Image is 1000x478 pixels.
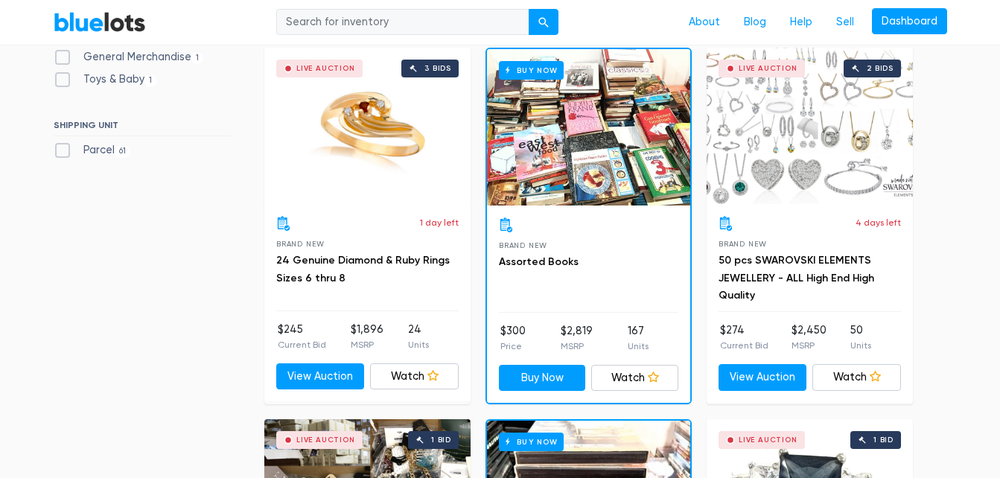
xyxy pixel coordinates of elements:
div: 1 bid [873,436,894,444]
a: Buy Now [487,49,690,205]
a: Assorted Books [499,255,579,268]
div: Live Auction [739,436,797,444]
a: 50 pcs SWAROVSKI ELEMENTS JEWELLERY - ALL High End High Quality [719,254,874,302]
li: 24 [408,322,429,351]
li: $245 [278,322,326,351]
p: 4 days left [856,216,901,229]
div: Live Auction [739,65,797,72]
li: $1,896 [351,322,383,351]
li: $300 [500,323,526,353]
input: Search for inventory [276,9,529,36]
p: Current Bid [720,339,768,352]
label: Toys & Baby [54,71,157,88]
span: Brand New [719,240,767,248]
div: 3 bids [424,65,451,72]
a: 24 Genuine Diamond & Ruby Rings Sizes 6 thru 8 [276,254,450,284]
a: Dashboard [872,8,947,35]
a: View Auction [719,364,807,391]
li: $2,450 [792,322,827,352]
p: Units [408,338,429,351]
span: 1 [144,75,157,87]
p: 1 day left [420,216,459,229]
a: Watch [370,363,459,390]
p: Units [850,339,871,352]
label: Parcel [54,142,131,159]
a: BlueLots [54,11,146,33]
h6: Buy Now [499,61,564,80]
li: 50 [850,322,871,352]
span: Brand New [499,241,547,249]
a: Blog [732,8,778,36]
a: View Auction [276,363,365,390]
a: Watch [591,365,678,392]
label: General Merchandise [54,49,204,66]
div: Live Auction [296,436,355,444]
a: Watch [812,364,901,391]
span: Brand New [276,240,325,248]
a: Live Auction 3 bids [264,48,471,204]
h6: SHIPPING UNIT [54,120,232,136]
li: $274 [720,322,768,352]
a: About [677,8,732,36]
li: $2,819 [561,323,593,353]
a: Live Auction 2 bids [707,48,913,204]
span: 1 [191,52,204,64]
div: 2 bids [867,65,894,72]
a: Help [778,8,824,36]
li: 167 [628,323,649,353]
p: Units [628,340,649,353]
p: MSRP [792,339,827,352]
h6: Buy Now [499,433,564,451]
span: 61 [115,146,131,158]
p: Price [500,340,526,353]
div: 1 bid [431,436,451,444]
p: MSRP [561,340,593,353]
p: MSRP [351,338,383,351]
a: Buy Now [499,365,586,392]
a: Sell [824,8,866,36]
div: Live Auction [296,65,355,72]
p: Current Bid [278,338,326,351]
